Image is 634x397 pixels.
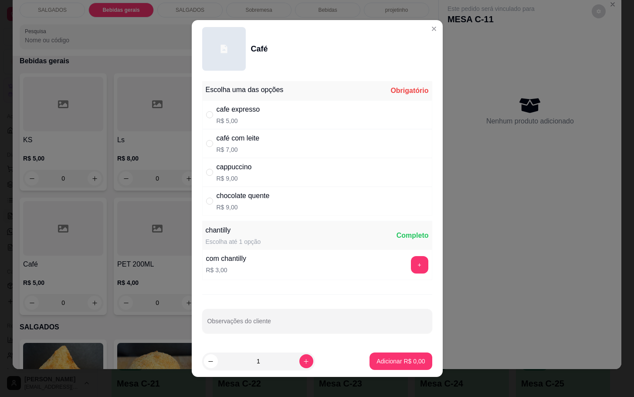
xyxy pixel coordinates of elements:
[217,174,252,183] p: R$ 9,00
[299,354,313,368] button: increase-product-quantity
[206,253,246,264] div: com chantilly
[217,104,260,115] div: cafe expresso
[206,266,246,274] p: R$ 3,00
[217,203,270,212] p: R$ 9,00
[217,145,260,154] p: R$ 7,00
[217,116,260,125] p: R$ 5,00
[217,162,252,172] div: cappuccino
[397,230,429,241] div: Completo
[390,86,428,96] div: Obrigatório
[207,320,427,329] input: Observações do cliente
[370,353,432,370] button: Adicionar R$ 0,00
[217,191,270,201] div: chocolate quente
[251,43,268,55] div: Café
[206,225,261,236] div: chantilly
[206,85,284,95] div: Escolha uma das opções
[376,357,425,366] p: Adicionar R$ 0,00
[217,133,260,144] div: café com leite
[427,22,441,36] button: Close
[206,237,261,246] div: Escolha até 1 opção
[204,354,218,368] button: decrease-product-quantity
[411,256,428,274] button: add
